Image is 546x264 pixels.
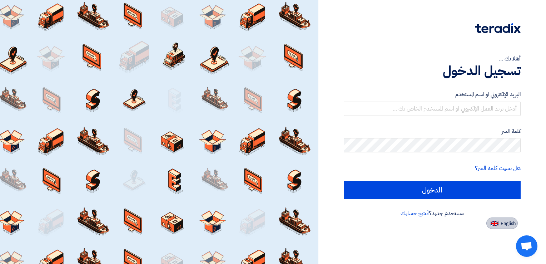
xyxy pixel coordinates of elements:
div: أهلا بك ... [344,54,521,63]
span: English [501,221,516,226]
img: en-US.png [491,221,498,226]
h1: تسجيل الدخول [344,63,521,79]
button: English [486,217,518,229]
div: مستخدم جديد؟ [344,209,521,217]
input: أدخل بريد العمل الإلكتروني او اسم المستخدم الخاص بك ... [344,102,521,116]
input: الدخول [344,181,521,199]
img: Teradix logo [475,23,521,33]
label: البريد الإلكتروني او اسم المستخدم [344,91,521,99]
a: Open chat [516,235,537,257]
label: كلمة السر [344,127,521,136]
a: هل نسيت كلمة السر؟ [475,164,521,172]
a: أنشئ حسابك [401,209,429,217]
